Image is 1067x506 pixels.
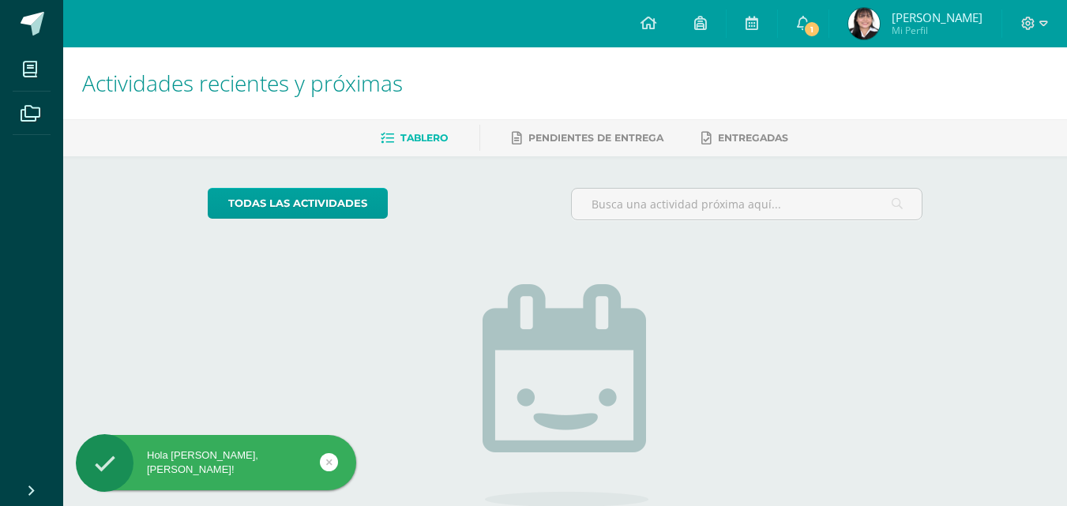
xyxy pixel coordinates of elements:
[718,132,788,144] span: Entregadas
[208,188,388,219] a: todas las Actividades
[892,24,982,37] span: Mi Perfil
[848,8,880,39] img: 31ba75aa9e8e7ed8ac3b2ee9f3d6f5c6.png
[701,126,788,151] a: Entregadas
[528,132,663,144] span: Pendientes de entrega
[400,132,448,144] span: Tablero
[512,126,663,151] a: Pendientes de entrega
[803,21,821,38] span: 1
[892,9,982,25] span: [PERSON_NAME]
[76,448,356,477] div: Hola [PERSON_NAME], [PERSON_NAME]!
[381,126,448,151] a: Tablero
[82,68,403,98] span: Actividades recientes y próximas
[572,189,922,219] input: Busca una actividad próxima aquí...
